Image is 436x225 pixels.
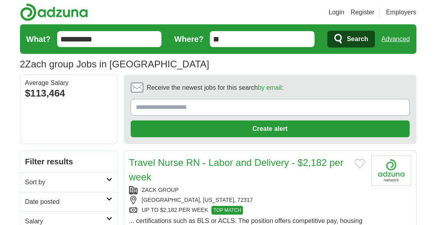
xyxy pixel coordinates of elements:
[20,3,88,21] img: Adzuna logo
[25,80,112,86] div: Average Salary
[354,159,365,168] button: Add to favorite jobs
[350,8,374,17] a: Register
[347,31,368,47] span: Search
[211,206,243,215] span: TOP MATCH
[129,157,344,182] a: Travel Nurse RN - Labor and Delivery - $2,182 per week
[26,33,51,45] label: What?
[386,8,416,17] a: Employers
[328,8,344,17] a: Login
[25,197,106,207] h2: Date posted
[129,196,365,204] div: [GEOGRAPHIC_DATA], [US_STATE], 72317
[129,206,365,215] div: UP TO $2,182 PER WEEK
[20,192,117,211] a: Date posted
[371,156,411,186] img: Company logo
[129,186,365,194] div: ZACK GROUP
[131,120,410,137] button: Create alert
[20,151,117,172] h2: Filter results
[327,31,375,47] button: Search
[25,178,106,187] h2: Sort by
[20,172,117,192] a: Sort by
[25,86,112,101] div: $113,464
[174,33,203,45] label: Where?
[20,57,25,71] span: 2
[381,31,410,47] a: Advanced
[258,84,282,91] a: by email
[147,83,283,93] span: Receive the newest jobs for this search :
[20,59,209,69] h1: Zach group Jobs in [GEOGRAPHIC_DATA]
